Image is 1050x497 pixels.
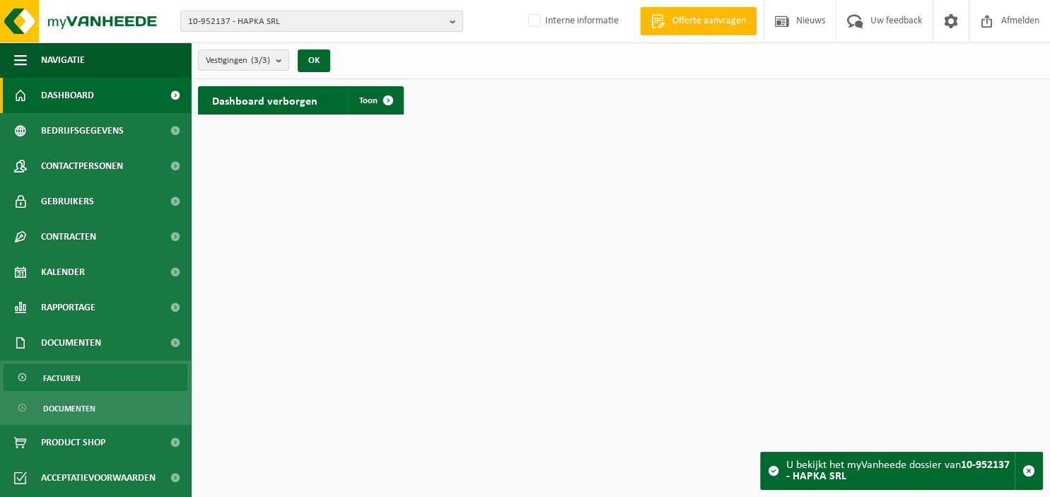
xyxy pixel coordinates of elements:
label: Interne informatie [525,11,619,32]
button: Vestigingen(3/3) [198,49,289,71]
a: Documenten [4,394,187,421]
span: Contactpersonen [41,148,123,184]
strong: 10-952137 - HAPKA SRL [786,460,1010,482]
button: OK [298,49,330,72]
a: Facturen [4,364,187,391]
span: Vestigingen [206,50,270,71]
span: Acceptatievoorwaarden [41,460,156,496]
span: Toon [359,96,378,105]
span: Offerte aanvragen [669,14,749,28]
span: Documenten [41,325,101,361]
span: Documenten [43,395,95,422]
button: 10-952137 - HAPKA SRL [180,11,463,32]
span: Kalender [41,255,85,290]
count: (3/3) [251,56,270,65]
h2: Dashboard verborgen [198,86,332,114]
a: Toon [348,86,402,115]
a: Offerte aanvragen [640,7,757,35]
span: Navigatie [41,42,85,78]
span: Gebruikers [41,184,94,219]
span: 10-952137 - HAPKA SRL [188,11,444,33]
div: U bekijkt het myVanheede dossier van [786,452,1015,489]
span: Product Shop [41,425,105,460]
span: Facturen [43,365,81,392]
span: Dashboard [41,78,94,113]
span: Contracten [41,219,96,255]
span: Rapportage [41,290,95,325]
span: Bedrijfsgegevens [41,113,124,148]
